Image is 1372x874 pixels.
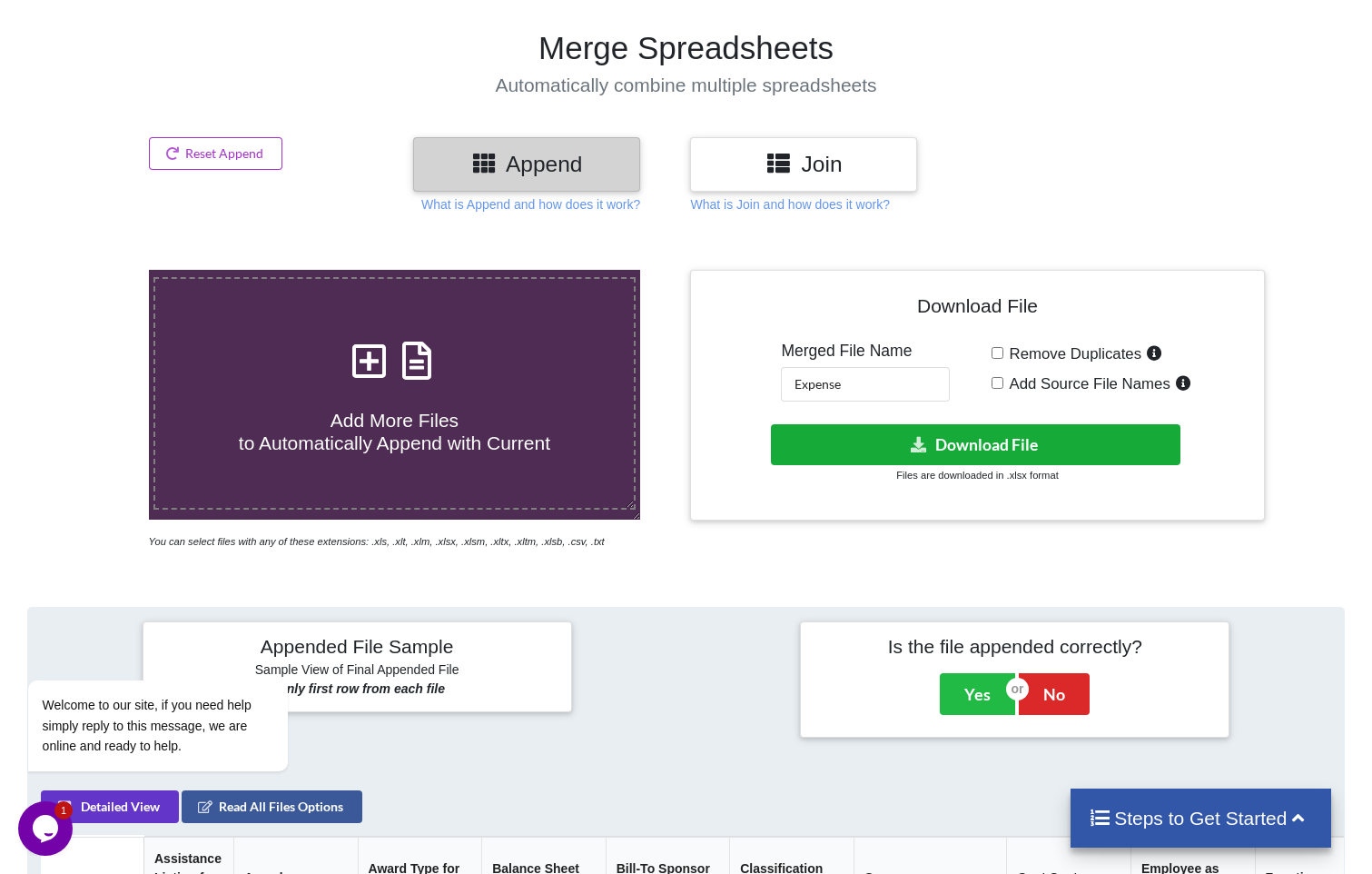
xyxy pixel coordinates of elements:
span: Remove Duplicates [1003,345,1142,363]
button: Yes [940,673,1015,715]
h3: Join [704,151,903,177]
button: Read All Files Options [183,791,363,824]
p: What is Append and how does it work? [421,195,640,214]
button: Download File [771,424,1181,465]
iframe: chat widget [18,516,345,792]
span: Add More Files to Automatically Append with Current [239,410,550,453]
h4: Appended File Sample [156,635,558,660]
b: Showing only first row from each file [222,681,445,696]
h3: Append [427,151,627,177]
input: Enter File Name [781,367,950,402]
h4: Download File [704,283,1250,335]
h4: Steps to Get Started [1089,807,1313,829]
p: What is Join and how does it work? [690,195,889,214]
small: Files are downloaded in .xlsx format [896,470,1058,481]
button: Detailed View [42,791,180,824]
button: Reset Append [149,137,283,170]
i: You can select files with any of these extensions: .xls, .xlt, .xlm, .xlsx, .xlsm, .xltx, .xltm, ... [149,536,605,547]
iframe: chat widget [18,801,76,856]
button: No [1019,673,1090,715]
h6: Sample View of Final Appended File [156,662,558,680]
h4: Is the file appended correctly? [814,635,1216,658]
h5: Merged File Name [781,342,950,361]
span: Add Source File Names [1003,375,1170,392]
